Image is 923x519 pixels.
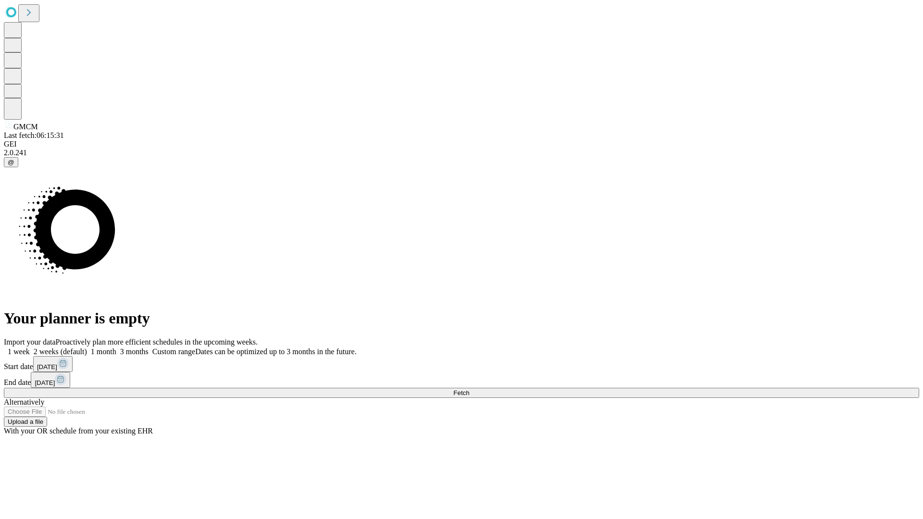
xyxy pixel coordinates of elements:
[4,372,919,388] div: End date
[4,388,919,398] button: Fetch
[91,347,116,356] span: 1 month
[453,389,469,396] span: Fetch
[4,417,47,427] button: Upload a file
[195,347,356,356] span: Dates can be optimized up to 3 months in the future.
[4,338,56,346] span: Import your data
[4,140,919,148] div: GEI
[37,363,57,371] span: [DATE]
[4,148,919,157] div: 2.0.241
[33,356,73,372] button: [DATE]
[4,157,18,167] button: @
[4,398,44,406] span: Alternatively
[8,347,30,356] span: 1 week
[35,379,55,386] span: [DATE]
[56,338,258,346] span: Proactively plan more efficient schedules in the upcoming weeks.
[4,131,64,139] span: Last fetch: 06:15:31
[31,372,70,388] button: [DATE]
[4,309,919,327] h1: Your planner is empty
[4,427,153,435] span: With your OR schedule from your existing EHR
[8,159,14,166] span: @
[152,347,195,356] span: Custom range
[34,347,87,356] span: 2 weeks (default)
[13,123,38,131] span: GMCM
[120,347,149,356] span: 3 months
[4,356,919,372] div: Start date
